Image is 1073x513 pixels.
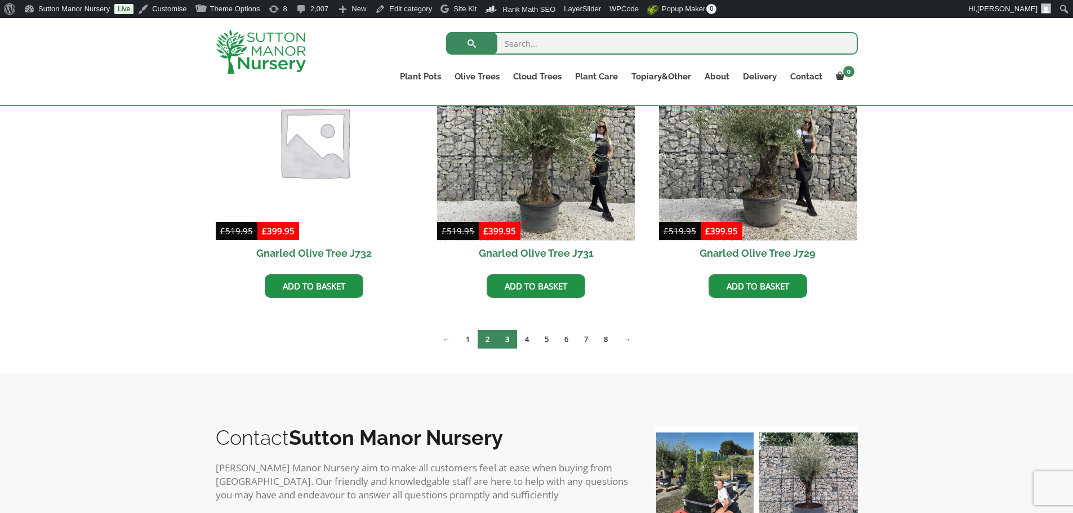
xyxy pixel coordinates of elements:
[435,330,458,349] a: ←
[568,69,625,84] a: Plant Care
[393,69,448,84] a: Plant Pots
[506,69,568,84] a: Cloud Trees
[442,225,447,237] span: £
[977,5,1038,13] span: [PERSON_NAME]
[698,69,736,84] a: About
[216,43,413,266] a: Sale! Gnarled Olive Tree J732
[478,330,497,349] span: Page 2
[216,43,413,241] img: Placeholder
[114,4,133,14] a: Live
[262,225,267,237] span: £
[446,32,858,55] input: Search...
[216,29,306,74] img: logo
[216,240,413,266] h2: Gnarled Olive Tree J732
[705,225,738,237] bdi: 399.95
[736,69,783,84] a: Delivery
[216,461,633,502] p: [PERSON_NAME] Manor Nursery aim to make all customers feel at ease when buying from [GEOGRAPHIC_D...
[664,225,669,237] span: £
[220,225,225,237] span: £
[216,426,633,449] h2: Contact
[265,274,363,298] a: Add to basket: “Gnarled Olive Tree J732”
[517,330,537,349] a: Page 4
[709,274,807,298] a: Add to basket: “Gnarled Olive Tree J729”
[706,4,716,14] span: 0
[576,330,596,349] a: Page 7
[437,43,635,266] a: Sale! Gnarled Olive Tree J731
[448,69,506,84] a: Olive Trees
[289,426,503,449] b: Sutton Manor Nursery
[437,240,635,266] h2: Gnarled Olive Tree J731
[483,225,516,237] bdi: 399.95
[556,330,576,349] a: Page 6
[487,274,585,298] a: Add to basket: “Gnarled Olive Tree J731”
[216,329,858,353] nav: Product Pagination
[442,225,474,237] bdi: 519.95
[458,330,478,349] a: Page 1
[483,225,488,237] span: £
[502,5,555,14] span: Rank Math SEO
[829,69,858,84] a: 0
[537,330,556,349] a: Page 5
[453,5,477,13] span: Site Kit
[783,69,829,84] a: Contact
[705,225,710,237] span: £
[659,43,857,266] a: Sale! Gnarled Olive Tree J729
[659,43,857,241] img: Gnarled Olive Tree J729
[262,225,295,237] bdi: 399.95
[843,66,854,77] span: 0
[596,330,616,349] a: Page 8
[220,225,253,237] bdi: 519.95
[659,240,857,266] h2: Gnarled Olive Tree J729
[616,330,639,349] a: →
[497,330,517,349] a: Page 3
[625,69,698,84] a: Topiary&Other
[437,43,635,241] img: Gnarled Olive Tree J731
[664,225,696,237] bdi: 519.95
